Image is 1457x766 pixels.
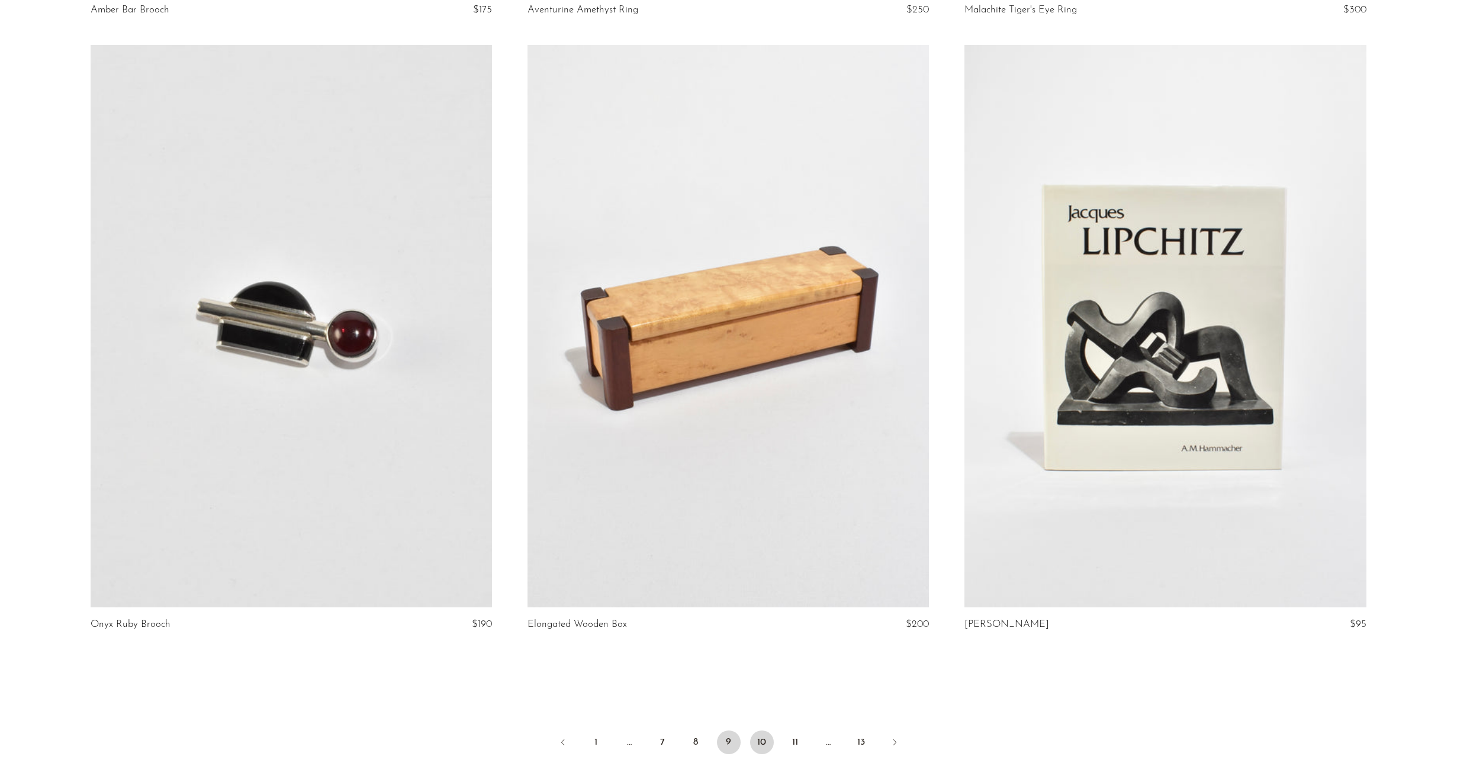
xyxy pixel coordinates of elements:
a: 7 [651,730,674,754]
a: Aventurine Amethyst Ring [528,5,638,15]
a: 10 [750,730,774,754]
a: Malachite Tiger's Eye Ring [964,5,1077,15]
a: Onyx Ruby Brooch [91,619,171,630]
span: … [816,730,840,754]
a: 1 [584,730,608,754]
a: Next [883,730,906,757]
a: 13 [850,730,873,754]
a: Amber Bar Brooch [91,5,169,15]
span: … [617,730,641,754]
span: $300 [1343,5,1366,15]
span: $95 [1350,619,1366,629]
a: Elongated Wooden Box [528,619,627,630]
span: 9 [717,730,741,754]
span: $175 [473,5,492,15]
a: 8 [684,730,707,754]
a: [PERSON_NAME] [964,619,1049,630]
a: 11 [783,730,807,754]
span: $200 [906,619,929,629]
span: $250 [906,5,929,15]
a: Previous [551,730,575,757]
span: $190 [472,619,492,629]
